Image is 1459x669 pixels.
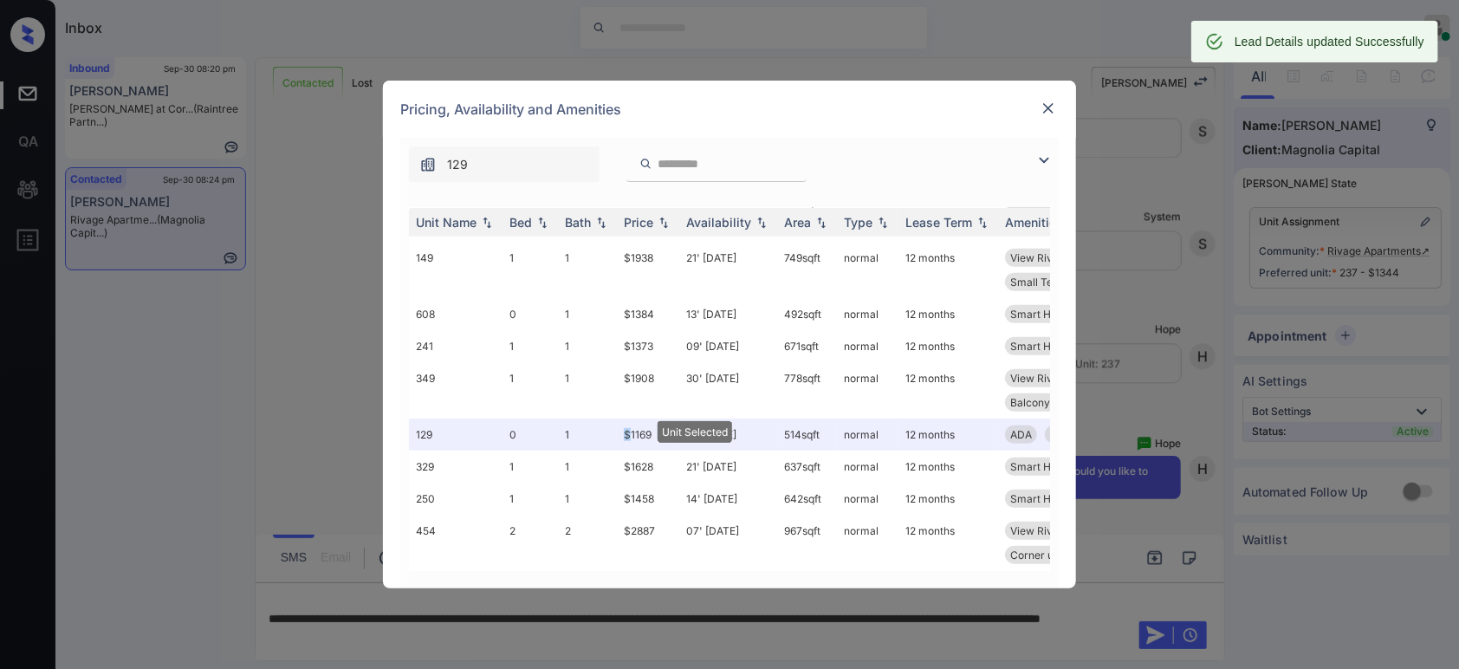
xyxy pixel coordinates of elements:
td: 1 [558,362,617,419]
div: Type [844,215,872,230]
img: icon-zuma [1034,150,1054,171]
td: 0 [503,419,558,451]
td: 492 sqft [777,298,837,330]
td: 778 sqft [777,362,837,419]
div: Price [624,215,653,230]
td: 967 sqft [777,515,837,571]
td: 12 months [898,362,998,419]
td: $1373 [617,330,679,362]
td: normal [837,419,898,451]
span: Smart Home Enab... [1010,308,1107,321]
td: 1 [558,330,617,362]
td: 14' [DATE] [679,483,777,515]
td: $1458 [617,483,679,515]
td: 21' [DATE] [679,451,777,483]
span: Small Terrace [1010,276,1080,289]
td: normal [837,451,898,483]
td: 671 sqft [777,330,837,362]
td: 637 sqft [777,451,837,483]
div: Bath [565,215,591,230]
td: 1 [503,483,558,515]
td: 0 [503,298,558,330]
td: 1 [503,330,558,362]
td: 1 [558,242,617,298]
span: ADA [1010,428,1032,441]
td: 1 [558,483,617,515]
td: 12 months [898,451,998,483]
td: 2 [558,515,617,571]
td: 454 [409,515,503,571]
img: sorting [813,217,830,229]
td: 07' [DATE] [679,515,777,571]
span: 129 [447,155,468,174]
span: Smart Home Enab... [1010,492,1107,505]
td: 13' [DATE] [679,298,777,330]
td: normal [837,242,898,298]
td: normal [837,298,898,330]
span: Smart Home Enab... [1010,460,1107,473]
img: sorting [974,217,991,229]
td: $1384 [617,298,679,330]
td: 30' [DATE] [679,362,777,419]
img: sorting [655,217,672,229]
img: icon-zuma [639,156,652,172]
img: sorting [593,217,610,229]
td: 12 months [898,298,998,330]
div: Pricing, Availability and Amenities [383,81,1076,138]
span: Corner unit [1010,549,1066,562]
td: 349 [409,362,503,419]
div: Lead Details updated Successfully [1235,26,1424,57]
td: 241 [409,330,503,362]
td: 1 [558,451,617,483]
img: sorting [753,217,770,229]
span: Balcony - 1BR [1010,396,1079,409]
td: 1 [503,451,558,483]
td: $1938 [617,242,679,298]
td: $1169 [617,419,679,451]
div: Lease Term [905,215,972,230]
td: $2887 [617,515,679,571]
td: 250 [409,483,503,515]
td: 749 sqft [777,242,837,298]
td: normal [837,330,898,362]
div: Availability [686,215,751,230]
img: close [1040,100,1057,117]
td: 1 [503,242,558,298]
td: normal [837,515,898,571]
td: 2 [503,515,558,571]
img: sorting [478,217,496,229]
td: 642 sqft [777,483,837,515]
div: Area [784,215,811,230]
td: 329 [409,451,503,483]
div: Bed [509,215,532,230]
span: View River [1010,372,1063,385]
td: 129 [409,419,503,451]
td: 12 months [898,515,998,571]
span: View River [1010,251,1063,264]
td: 1 [503,362,558,419]
td: 21' [DATE] [679,242,777,298]
td: 1 [558,419,617,451]
td: normal [837,362,898,419]
td: 12 months [898,330,998,362]
td: 09' [DATE] [679,330,777,362]
td: 514 sqft [777,419,837,451]
td: 149 [409,242,503,298]
td: 1 [558,298,617,330]
img: sorting [874,217,892,229]
img: sorting [534,217,551,229]
td: $1908 [617,362,679,419]
td: normal [837,483,898,515]
span: View River [1010,524,1063,537]
td: 12 months [898,242,998,298]
td: 12 months [898,419,998,451]
span: Smart Home Enab... [1010,340,1107,353]
div: Amenities [1005,215,1063,230]
div: Unit Name [416,215,477,230]
td: 12' [DATE] [679,419,777,451]
td: 608 [409,298,503,330]
img: icon-zuma [419,156,437,173]
td: 12 months [898,483,998,515]
td: $1628 [617,451,679,483]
